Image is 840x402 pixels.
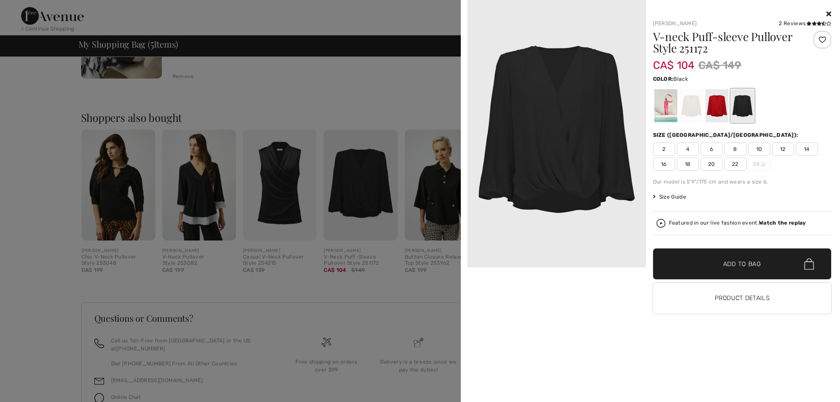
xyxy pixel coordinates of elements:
[653,20,697,26] a: [PERSON_NAME]
[673,76,688,82] span: Black
[653,31,802,54] h1: V-neck Puff-sleeve Pullover Style 251172
[653,76,674,82] span: Color:
[772,143,794,156] span: 12
[698,57,742,73] span: CA$ 149
[705,89,728,122] div: Radiant red
[701,158,723,171] span: 20
[701,143,723,156] span: 6
[748,158,770,171] span: 24
[653,248,832,279] button: Add to Bag
[653,283,832,314] button: Product Details
[653,178,832,186] div: Our model is 5'9"/175 cm and wears a size 6.
[759,220,806,226] strong: Watch the replay
[653,131,800,139] div: Size ([GEOGRAPHIC_DATA]/[GEOGRAPHIC_DATA]):
[761,162,765,166] img: ring-m.svg
[654,89,677,122] div: Bubble gum
[19,6,37,14] span: Chat
[679,89,702,122] div: Off White
[748,143,770,156] span: 10
[724,158,747,171] span: 22
[653,158,675,171] span: 16
[804,258,814,270] img: Bag.svg
[724,143,747,156] span: 8
[657,219,665,228] img: Watch the replay
[779,19,831,27] div: 2 Reviews
[677,158,699,171] span: 18
[669,220,806,226] div: Featured in our live fashion event.
[731,89,754,122] div: Black
[653,143,675,156] span: 2
[796,143,818,156] span: 14
[677,143,699,156] span: 4
[653,193,686,201] span: Size Guide
[723,259,761,269] span: Add to Bag
[653,50,695,71] span: CA$ 104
